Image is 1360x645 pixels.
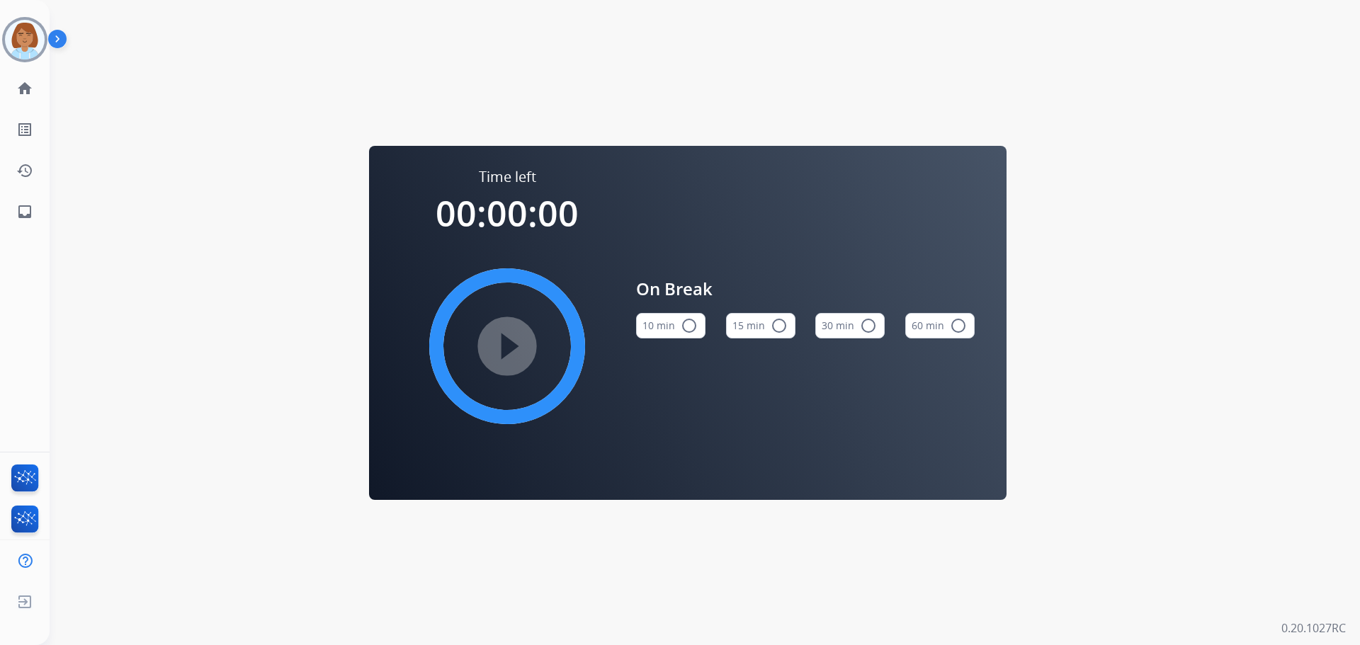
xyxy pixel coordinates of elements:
mat-icon: radio_button_unchecked [950,317,967,334]
button: 15 min [726,313,795,338]
mat-icon: radio_button_unchecked [681,317,698,334]
mat-icon: radio_button_unchecked [771,317,788,334]
img: avatar [5,20,45,59]
mat-icon: radio_button_unchecked [860,317,877,334]
button: 60 min [905,313,975,338]
button: 30 min [815,313,885,338]
mat-icon: home [16,80,33,97]
button: 10 min [636,313,705,338]
mat-icon: inbox [16,203,33,220]
span: On Break [636,276,975,302]
span: Time left [479,167,536,187]
p: 0.20.1027RC [1281,620,1346,637]
span: 00:00:00 [436,189,579,237]
mat-icon: history [16,162,33,179]
mat-icon: list_alt [16,121,33,138]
